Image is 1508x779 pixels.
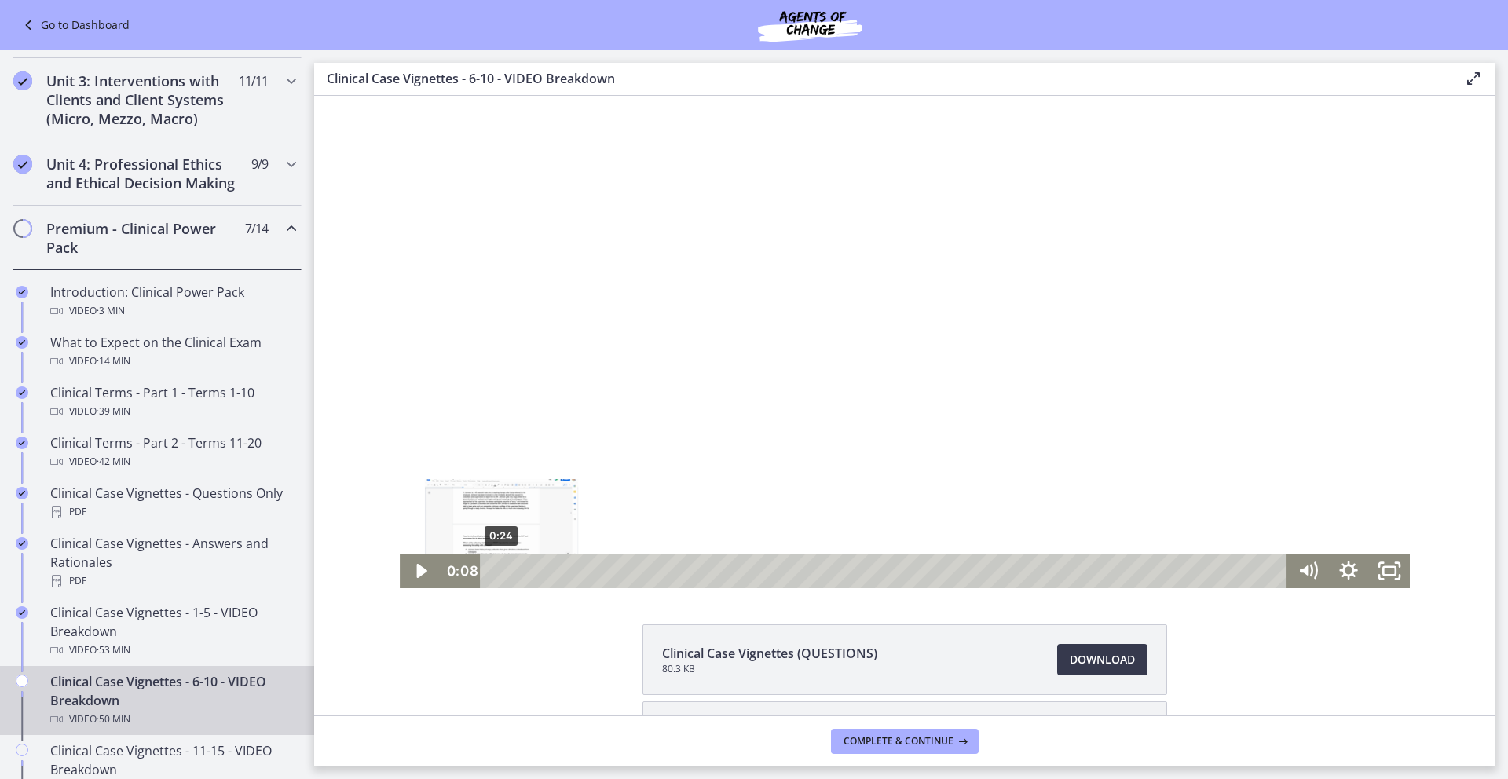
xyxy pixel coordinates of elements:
div: Introduction: Clinical Power Pack [50,283,295,320]
div: What to Expect on the Clinical Exam [50,333,295,371]
span: · 42 min [97,452,130,471]
i: Completed [16,336,28,349]
div: PDF [50,503,295,521]
button: Mute [973,458,1014,492]
div: Clinical Terms - Part 1 - Terms 1-10 [50,383,295,421]
span: · 53 min [97,641,130,660]
span: 11 / 11 [239,71,268,90]
button: Show settings menu [1014,458,1055,492]
i: Completed [16,537,28,550]
i: Completed [16,437,28,449]
i: Completed [16,606,28,619]
button: Complete & continue [831,729,979,754]
div: Clinical Case Vignettes - 6-10 - VIDEO Breakdown [50,672,295,729]
div: PDF [50,572,295,591]
a: Go to Dashboard [19,16,130,35]
span: · 39 min [97,402,130,421]
div: Video [50,352,295,371]
button: Fullscreen [1055,458,1096,492]
div: Clinical Case Vignettes - 1-5 - VIDEO Breakdown [50,603,295,660]
div: Clinical Case Vignettes - Questions Only [50,484,295,521]
div: Clinical Terms - Part 2 - Terms 11-20 [50,433,295,471]
span: · 14 min [97,352,130,371]
i: Completed [13,155,32,174]
iframe: To enrich screen reader interactions, please activate Accessibility in Grammarly extension settings [314,96,1495,588]
span: Download [1070,650,1135,669]
span: Clinical Case Vignettes (QUESTIONS) [662,644,877,663]
span: Complete & continue [844,735,953,748]
div: Video [50,641,295,660]
a: Download [1057,644,1147,675]
h3: Clinical Case Vignettes - 6-10 - VIDEO Breakdown [327,69,1439,88]
h2: Premium - Clinical Power Pack [46,219,238,257]
div: Clinical Case Vignettes - Answers and Rationales [50,534,295,591]
div: Video [50,710,295,729]
i: Completed [16,487,28,499]
h2: Unit 3: Interventions with Clients and Client Systems (Micro, Mezzo, Macro) [46,71,238,128]
span: 80.3 KB [662,663,877,675]
span: 7 / 14 [245,219,268,238]
div: Video [50,402,295,421]
span: · 3 min [97,302,125,320]
div: Video [50,302,295,320]
span: 9 / 9 [251,155,268,174]
img: Agents of Change [716,6,904,44]
span: · 50 min [97,710,130,729]
h2: Unit 4: Professional Ethics and Ethical Decision Making [46,155,238,192]
i: Completed [13,71,32,90]
i: Completed [16,386,28,399]
i: Completed [16,286,28,298]
div: Video [50,452,295,471]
